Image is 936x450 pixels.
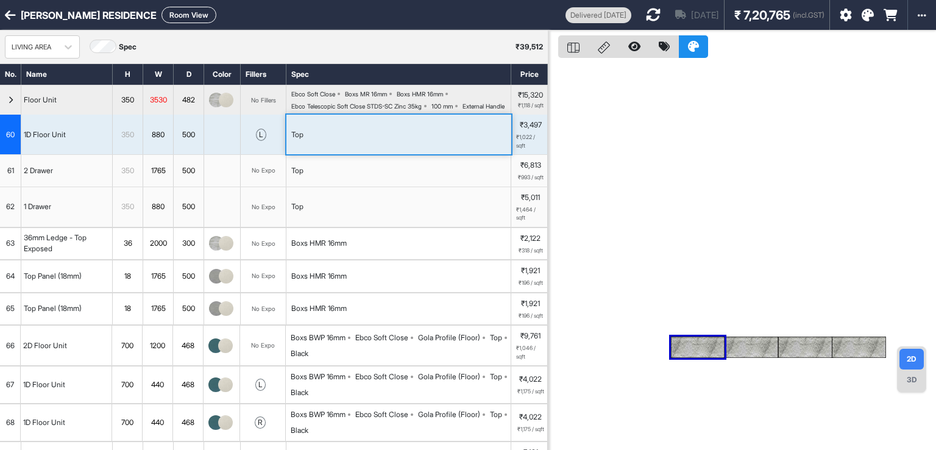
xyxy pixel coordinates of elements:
div: Black [291,425,308,436]
div: 700 [112,415,142,430]
div: Boxs HMR 16mm [291,303,347,314]
div: No Expo [252,239,275,248]
p: ₹6,813 [520,160,541,171]
div: Black [291,348,308,359]
img: thumb_2619-SF-MF.jpg [218,338,233,353]
div: 1D Floor Unit [21,377,68,393]
span: [DATE] [691,9,719,22]
div: Gola Profile (Floor) [418,371,480,382]
div: 440 [143,377,172,393]
p: ₹9,761 [520,330,541,341]
img: thumb_2619-SF-MF.jpg [218,415,233,430]
div: 36 [113,235,143,251]
img: thumb_CEnturyyyyyy(2).png [209,236,224,251]
div: Gola Profile (Floor) [418,409,480,420]
div: 2000 [143,235,173,251]
span: ₹318 / sqft [519,246,543,255]
img: thumb_84898_mt(2).jpg [209,269,224,284]
p: ₹5,011 [521,192,540,203]
div: No Expo [252,166,275,175]
div: 440 [143,415,172,430]
div: Fillers [241,64,286,85]
p: ₹15,320 [518,91,543,99]
div: Top [490,332,502,343]
div: 500 [174,268,204,284]
label: Spec [119,41,136,52]
div: Boxs BWP 16mm [291,371,346,382]
span: ₹1,118 / sqft [518,102,544,109]
div: 350 [113,127,143,143]
div: Top Panel (18mm) [21,268,84,284]
span: 67 [6,379,14,390]
div: No Expo [252,202,275,212]
div: 350 [113,163,143,179]
div: 1 Drawer [21,199,54,215]
div: 700 [112,377,142,393]
span: 68 [6,417,15,428]
img: thumb_2619-SF-MF.jpg [219,269,233,284]
p: ₹4,022 [519,412,542,423]
div: Top Panel (18mm) [21,301,84,316]
div: 500 [174,163,204,179]
i: Order [884,9,898,21]
div: 500 [174,301,204,316]
div: 880 [143,127,173,143]
div: Black [291,387,308,398]
p: ₹3,497 [520,120,542,130]
span: 62 [6,201,15,212]
div: Ebco Telescopic Soft Close STDS-SC Zinc 35kg [291,102,422,110]
div: No Expo [252,304,275,313]
span: (incl.GST) [793,10,824,21]
div: Boxs MR 16mm [345,90,387,98]
div: Top [490,409,502,420]
div: Delivered [DATE] [565,7,631,23]
div: 1765 [143,301,173,316]
div: 1D Floor Unit [21,127,68,143]
div: 36mm Ledge - Top Exposed [21,230,112,257]
div: Ebco Soft Close [355,371,408,382]
div: 482 [174,93,204,107]
div: 350 [113,199,143,215]
div: Gola Profile (Floor) [418,332,480,343]
div: 500 [174,199,204,215]
div: 18 [113,301,143,316]
div: 300 [174,235,204,251]
div: Ebco Soft Close [291,90,335,98]
img: thumb_2619-SF-MF.jpg [218,377,233,392]
div: 1765 [143,268,173,284]
div: r [255,416,266,429]
div: Top [291,129,303,140]
span: ₹1,175 / sqft [517,387,544,396]
img: thumb_2619-SF-MF.jpg [219,236,233,251]
p: ₹1,921 [521,298,540,309]
div: Name [21,64,113,85]
div: LIVING AREA [12,42,51,52]
div: 500 [174,127,204,143]
div: No Expo [251,341,275,350]
div: 350 [113,93,143,107]
img: thumb_2619-SF-MF.jpg [219,93,233,107]
img: thumb_2619-SF-MF.jpg [219,301,233,316]
div: 2D [899,349,924,370]
div: 468 [173,338,203,354]
div: Price [511,64,548,85]
div: 468 [173,377,203,393]
div: Ebco Soft Close [355,332,408,343]
div: Ebco Soft Close [355,409,408,420]
div: 1D Floor Unit [21,415,68,430]
img: thumb_84898_mt(2).jpg [209,301,224,316]
div: Top [490,371,502,382]
div: [PERSON_NAME] RESIDENCE [21,8,157,23]
div: No Expo [252,271,275,280]
div: 1765 [143,163,173,179]
img: thumb_ds.jpg [208,338,223,353]
div: 3D [899,370,924,390]
p: ₹4,022 [519,374,542,385]
div: Top [291,201,303,212]
span: 60 [6,129,15,140]
span: 63 [6,238,15,249]
span: 65 [6,303,15,314]
div: Spec [286,64,511,85]
div: Boxs BWP 16mm [291,332,346,343]
p: ₹2,122 [520,233,541,244]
